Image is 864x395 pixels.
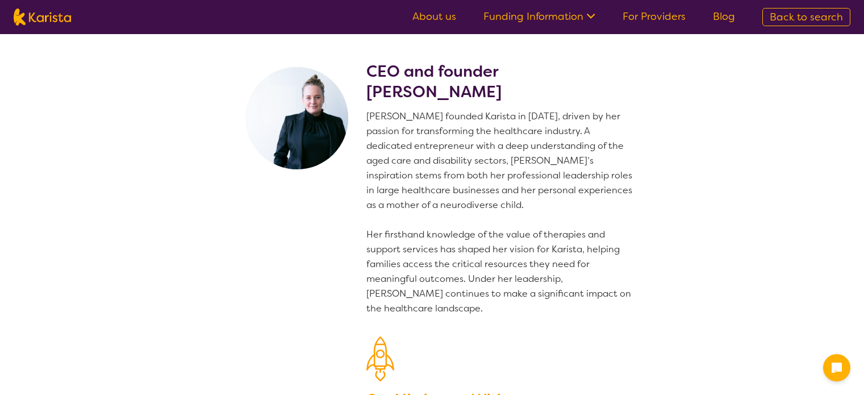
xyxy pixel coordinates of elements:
[483,10,595,23] a: Funding Information
[770,10,843,24] span: Back to search
[623,10,686,23] a: For Providers
[366,336,394,381] img: Our Mission
[762,8,850,26] a: Back to search
[713,10,735,23] a: Blog
[14,9,71,26] img: Karista logo
[366,61,637,102] h2: CEO and founder [PERSON_NAME]
[412,10,456,23] a: About us
[366,109,637,316] p: [PERSON_NAME] founded Karista in [DATE], driven by her passion for transforming the healthcare in...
